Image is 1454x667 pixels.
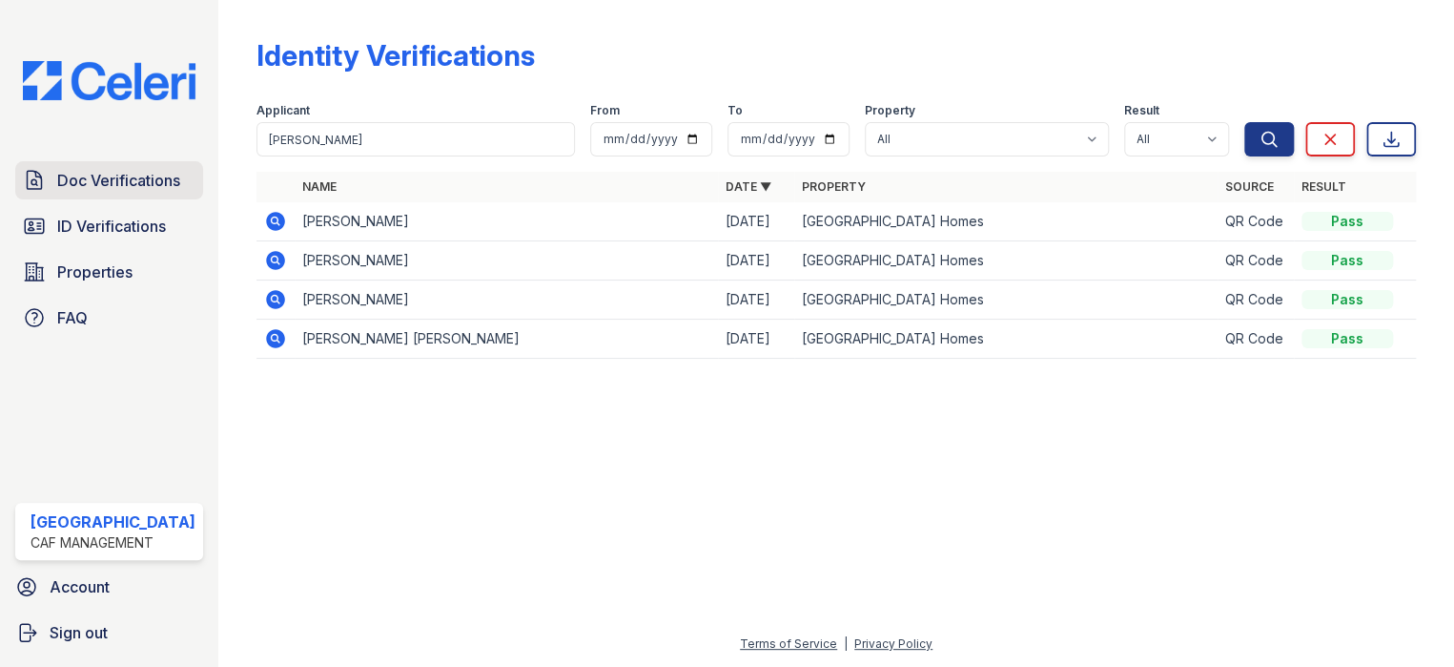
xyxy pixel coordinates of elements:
[8,614,211,652] a: Sign out
[718,320,794,359] td: [DATE]
[794,241,1218,281] td: [GEOGRAPHIC_DATA] Homes
[57,169,180,192] span: Doc Verifications
[57,261,133,283] span: Properties
[31,511,195,533] div: [GEOGRAPHIC_DATA]
[256,103,310,118] label: Applicant
[50,621,108,644] span: Sign out
[854,636,932,651] a: Privacy Policy
[50,575,110,598] span: Account
[1218,320,1294,359] td: QR Code
[1124,103,1159,118] label: Result
[1301,212,1393,231] div: Pass
[8,61,211,100] img: CE_Logo_Blue-a8612792a0a2168367f1c8372b55b34899dd931a85d93a1a3d3e32e68fde9ad4.png
[740,636,837,651] a: Terms of Service
[727,103,743,118] label: To
[15,253,203,291] a: Properties
[256,122,575,156] input: Search by name or phone number
[295,202,718,241] td: [PERSON_NAME]
[8,568,211,606] a: Account
[15,299,203,337] a: FAQ
[802,179,866,194] a: Property
[1301,179,1346,194] a: Result
[1218,281,1294,320] td: QR Code
[256,38,535,73] div: Identity Verifications
[590,103,620,118] label: From
[1218,202,1294,241] td: QR Code
[15,161,203,199] a: Doc Verifications
[1301,329,1393,348] div: Pass
[302,179,337,194] a: Name
[295,320,718,359] td: [PERSON_NAME] [PERSON_NAME]
[1301,290,1393,309] div: Pass
[794,320,1218,359] td: [GEOGRAPHIC_DATA] Homes
[57,306,88,329] span: FAQ
[57,215,166,238] span: ID Verifications
[718,202,794,241] td: [DATE]
[794,281,1218,320] td: [GEOGRAPHIC_DATA] Homes
[295,241,718,281] td: [PERSON_NAME]
[726,179,771,194] a: Date ▼
[794,202,1218,241] td: [GEOGRAPHIC_DATA] Homes
[1301,251,1393,270] div: Pass
[865,103,915,118] label: Property
[1225,179,1274,194] a: Source
[718,281,794,320] td: [DATE]
[1218,241,1294,281] td: QR Code
[15,207,203,245] a: ID Verifications
[295,281,718,320] td: [PERSON_NAME]
[31,533,195,552] div: CAF Management
[844,636,848,651] div: |
[718,241,794,281] td: [DATE]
